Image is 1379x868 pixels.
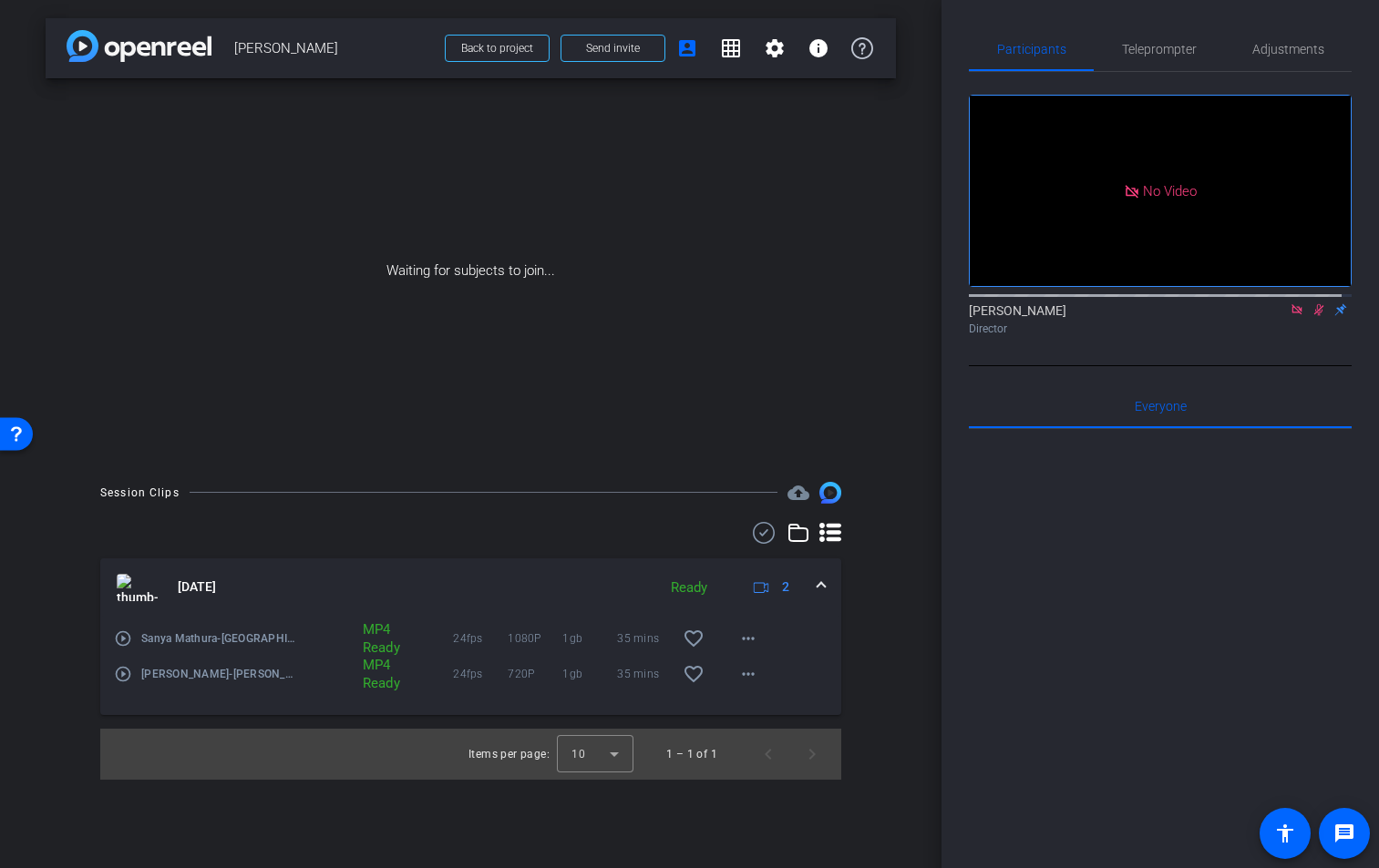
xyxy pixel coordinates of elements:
span: [PERSON_NAME]-[PERSON_NAME]-2025-08-20-14-31-16-910-1 [141,665,300,683]
mat-icon: grid_on [720,37,742,59]
div: MP4 Ready [354,656,400,692]
div: Director [969,321,1352,337]
span: 24fps [453,629,508,648]
div: MP4 Ready [354,620,400,657]
span: [DATE] [178,577,216,597]
button: Next page [790,732,834,776]
mat-icon: account_box [676,37,698,59]
mat-icon: play_circle_outline [114,665,132,683]
span: Back to project [461,42,533,55]
mat-icon: more_horiz [737,663,759,685]
span: Participants [997,43,1066,56]
span: 35 mins [617,629,672,648]
mat-icon: more_horiz [737,628,759,649]
div: Items per page: [468,745,550,763]
span: Destinations for your clips [787,482,809,504]
span: Adjustments [1252,43,1324,56]
span: 2 [782,577,789,597]
span: 35 mins [617,665,672,683]
button: Send invite [561,35,665,62]
span: 1gb [562,665,617,683]
span: Everyone [1135,400,1187,413]
div: thumb-nail[DATE]Ready2 [100,617,841,715]
span: 1gb [562,629,617,648]
div: Ready [662,577,716,598]
mat-icon: info [808,37,829,59]
mat-expansion-panel-header: thumb-nail[DATE]Ready2 [100,558,841,617]
span: Sanya Mathura-[GEOGRAPHIC_DATA]-2025-08-20-14-31-16-910-0 [141,629,300,648]
mat-icon: settings [764,37,786,59]
div: [PERSON_NAME] [969,301,1352,337]
mat-icon: accessibility [1274,822,1296,844]
mat-icon: cloud_upload [787,482,809,504]
mat-icon: play_circle_outline [114,629,132,648]
span: 720P [508,665,562,683]
img: app-logo [67,30,211,62]
button: Back to project [445,35,550,62]
img: thumb-nail [117,574,158,601]
div: Session Clips [100,484,180,502]
span: 1080P [508,629,562,648]
div: 1 – 1 of 1 [666,745,717,763]
button: Previous page [746,732,790,776]
span: Send invite [586,41,640,56]
span: [PERSON_NAME] [234,30,434,66]
mat-icon: favorite_border [683,628,705,649]
span: No Video [1143,182,1197,199]
div: Waiting for subjects to join... [46,78,896,464]
mat-icon: favorite_border [683,663,705,685]
mat-icon: message [1333,822,1355,844]
img: Session clips [819,482,841,504]
span: 24fps [453,665,508,683]
span: Teleprompter [1122,43,1197,56]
